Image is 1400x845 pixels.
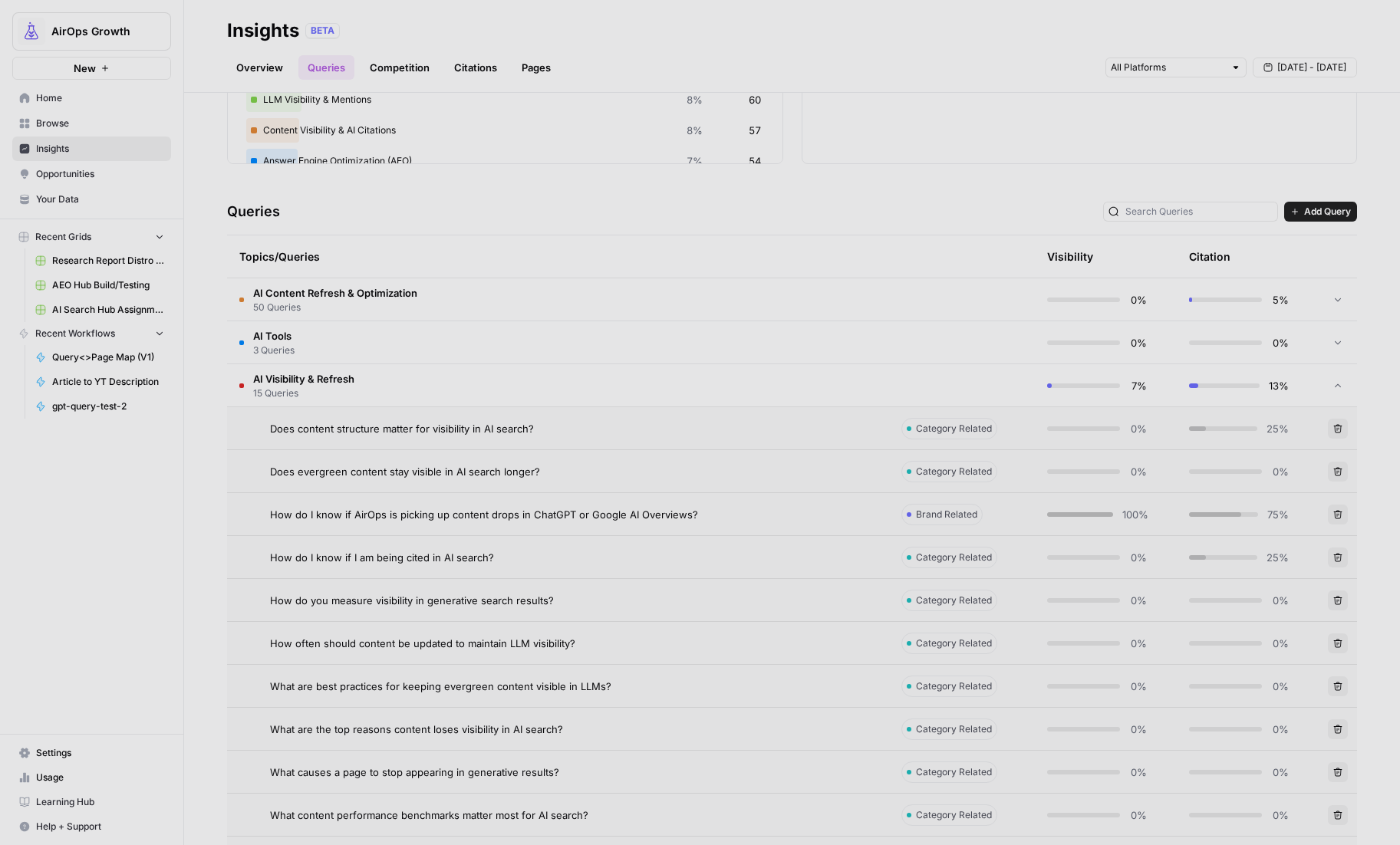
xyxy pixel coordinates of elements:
[12,12,171,51] button: Workspace: AirOps Growth
[270,679,611,694] span: What are best practices for keeping evergreen content visible in LLMs?
[52,350,164,364] span: Query<>Page Map (V1)
[270,550,494,565] span: How do I know if I am being cited in AI search?
[270,593,554,608] span: How do you measure visibility in generative search results?
[36,192,164,206] span: Your Data
[253,301,417,314] span: 50 Queries
[916,679,992,693] span: Category Related
[749,123,761,138] span: 57
[270,636,575,651] span: How often should content be updated to maintain LLM visibility?
[270,807,588,823] span: What content performance benchmarks matter most for AI search?
[1129,378,1147,393] span: 7%
[687,123,703,138] span: 8%
[12,741,171,765] a: Settings
[1267,421,1289,436] span: 25%
[52,278,164,292] span: AEO Hub Build/Testing
[361,55,439,80] a: Competition
[1269,378,1289,393] span: 13%
[305,23,340,38] div: BETA
[246,149,764,173] div: Answer Engine Optimization (AEO)
[28,298,171,322] a: AI Search Hub Assignments
[52,254,164,268] span: Research Report Distro Workflows
[1189,235,1230,278] div: Citation
[35,230,91,244] span: Recent Grids
[12,136,171,161] a: Insights
[1284,202,1357,222] button: Add Query
[916,422,992,436] span: Category Related
[51,24,144,39] span: AirOps Growth
[687,153,703,169] span: 7%
[253,328,295,344] span: AI Tools
[36,142,164,156] span: Insights
[270,421,534,436] span: Does content structure matter for visibility in AI search?
[270,722,563,737] span: What are the top reasons content loses visibility in AI search?
[1129,421,1147,436] span: 0%
[1271,679,1289,694] span: 0%
[36,117,164,130] span: Browse
[18,18,45,45] img: AirOps Growth Logo
[1253,58,1357,77] button: [DATE] - [DATE]
[1277,61,1346,74] span: [DATE] - [DATE]
[1047,249,1093,265] div: Visibility
[298,55,354,80] a: Queries
[749,153,761,169] span: 54
[239,235,877,278] div: Topics/Queries
[12,322,171,345] button: Recent Workflows
[36,91,164,105] span: Home
[749,92,761,107] span: 60
[1267,507,1289,522] span: 75%
[1129,292,1147,307] span: 0%
[36,746,164,760] span: Settings
[270,764,559,780] span: What causes a page to stop appearing in generative results?
[28,273,171,298] a: AEO Hub Build/Testing
[1129,722,1147,737] span: 0%
[1271,464,1289,479] span: 0%
[12,790,171,814] a: Learning Hub
[36,771,164,784] span: Usage
[1129,807,1147,823] span: 0%
[36,167,164,181] span: Opportunities
[253,285,417,301] span: AI Content Refresh & Optimization
[35,327,115,340] span: Recent Workflows
[12,111,171,136] a: Browse
[28,370,171,394] a: Article to YT Description
[916,508,977,521] span: Brand Related
[270,464,540,479] span: Does evergreen content stay visible in AI search longer?
[246,87,764,112] div: LLM Visibility & Mentions
[687,92,703,107] span: 8%
[1271,335,1289,350] span: 0%
[227,18,299,43] div: Insights
[12,765,171,790] a: Usage
[28,248,171,273] a: Research Report Distro Workflows
[1271,593,1289,608] span: 0%
[1111,60,1224,75] input: All Platforms
[12,86,171,110] a: Home
[253,386,354,400] span: 15 Queries
[916,551,992,564] span: Category Related
[253,344,295,357] span: 3 Queries
[1271,722,1289,737] span: 0%
[246,118,764,143] div: Content Visibility & AI Citations
[1271,636,1289,651] span: 0%
[1271,807,1289,823] span: 0%
[28,345,171,370] a: Query<>Page Map (V1)
[1129,550,1147,565] span: 0%
[12,225,171,248] button: Recent Grids
[1129,764,1147,780] span: 0%
[916,465,992,478] span: Category Related
[52,399,164,413] span: gpt-query-test-2
[445,55,506,80] a: Citations
[36,820,164,833] span: Help + Support
[227,55,292,80] a: Overview
[1129,636,1147,651] span: 0%
[1125,204,1273,219] input: Search Queries
[512,55,560,80] a: Pages
[1271,292,1289,307] span: 5%
[28,394,171,419] a: gpt-query-test-2
[1267,550,1289,565] span: 25%
[12,187,171,212] a: Your Data
[1129,335,1147,350] span: 0%
[270,507,698,522] span: How do I know if AirOps is picking up content drops in ChatGPT or Google AI Overviews?
[52,375,164,389] span: Article to YT Description
[253,371,354,386] span: AI Visibility & Refresh
[916,722,992,736] span: Category Related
